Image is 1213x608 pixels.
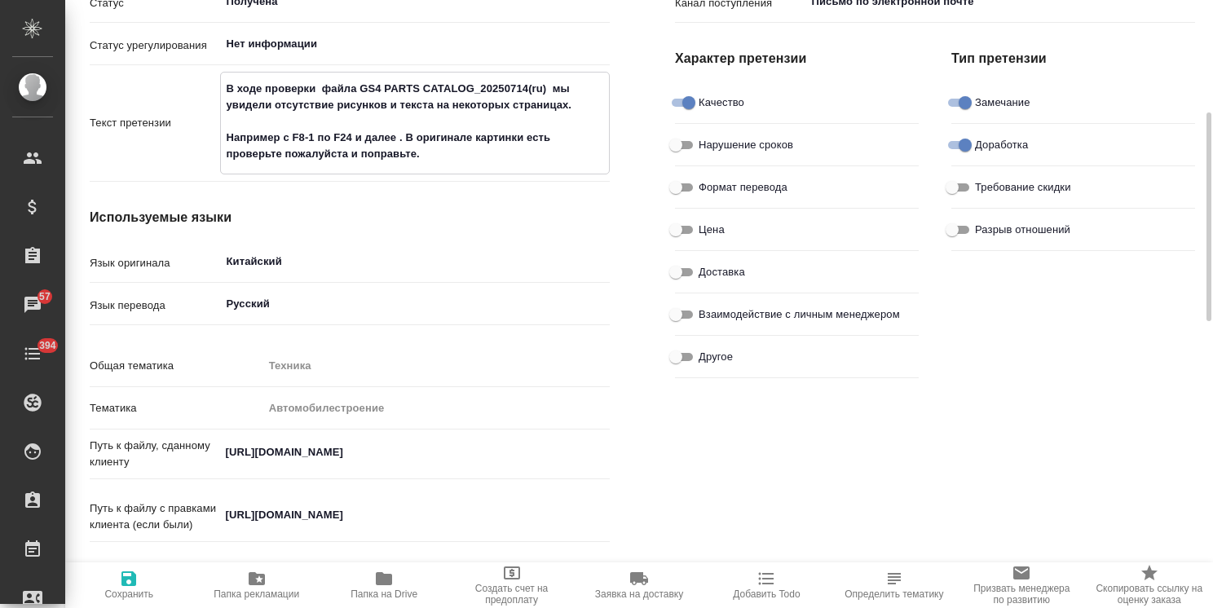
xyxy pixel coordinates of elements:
span: Доставка [699,264,745,280]
button: Определить тематику [831,562,958,608]
span: Другое [699,349,733,365]
textarea: [URL][DOMAIN_NAME] [220,501,611,529]
button: Сохранить [65,562,192,608]
span: Определить тематику [845,588,943,600]
span: Цена [699,222,725,238]
a: 394 [4,333,61,374]
span: Замечание [975,95,1030,111]
span: Взаимодействие с личным менеджером [699,306,900,323]
h4: Характер претензии [675,49,919,68]
span: 57 [29,289,60,305]
span: Добавить Todo [733,588,800,600]
span: Скопировать ссылку на оценку заказа [1096,583,1203,606]
button: Заявка на доставку [576,562,703,608]
h4: Используемые языки [90,208,610,227]
textarea: [URL][DOMAIN_NAME] [220,438,611,466]
span: Сохранить [104,588,153,600]
span: Папка рекламации [214,588,299,600]
p: Язык оригинала [90,255,220,271]
span: Требование скидки [975,179,1071,196]
button: Open [601,260,604,263]
span: Нарушение сроков [699,137,793,153]
span: Качество [699,95,744,111]
button: Призвать менеджера по развитию [958,562,1085,608]
span: Призвать менеджера по развитию [968,583,1075,606]
span: Создать счет на предоплату [457,583,565,606]
span: 394 [29,337,66,354]
textarea: В ходе проверки файла GS4 PARTS CATALOG_20250714(ru) мы увидели отсутствие рисунков и текста на н... [221,75,610,168]
a: 57 [4,284,61,325]
button: Open [601,302,604,306]
div: Техника [263,352,610,380]
span: Разрыв отношений [975,222,1070,238]
span: Формат перевода [699,179,787,196]
p: Общая тематика [90,358,263,374]
p: Текст претензии [90,115,220,131]
button: Скопировать ссылку на оценку заказа [1086,562,1213,608]
p: Путь к файлу, сданному клиенту [90,438,220,470]
button: Папка на Drive [320,562,448,608]
span: Заявка на доставку [595,588,683,600]
button: Добавить Todo [703,562,830,608]
button: Создать счет на предоплату [448,562,575,608]
h4: Тип претензии [951,49,1195,68]
p: Статус урегулирования [90,37,220,54]
p: Путь к файлу с правками клиента (если были) [90,500,220,533]
button: Папка рекламации [192,562,320,608]
span: Доработка [975,137,1028,153]
button: Open [601,42,604,46]
p: Тематика [90,400,263,416]
div: Автомобилестроение [263,394,610,422]
p: Язык перевода [90,297,220,314]
span: Папка на Drive [351,588,417,600]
